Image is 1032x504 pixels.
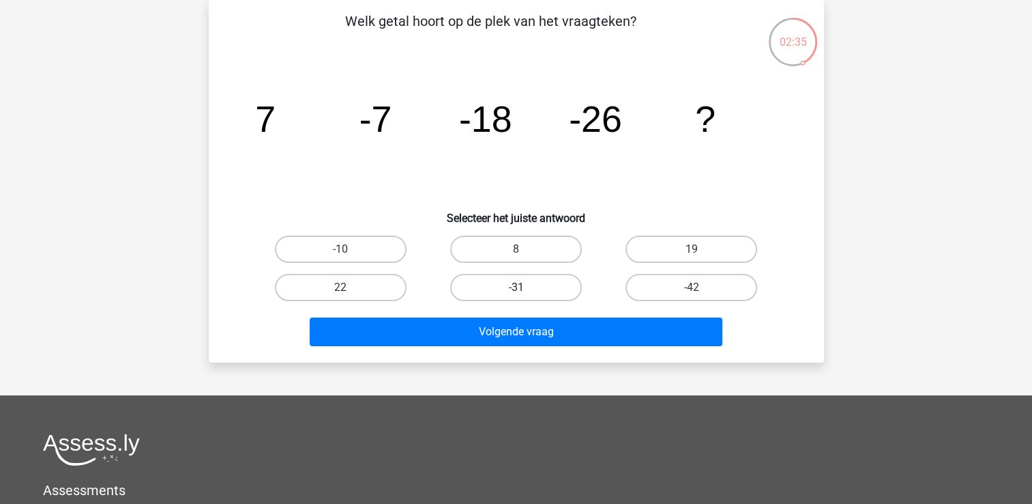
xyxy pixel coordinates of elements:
[310,318,722,346] button: Volgende vraag
[255,98,276,139] tspan: 7
[43,434,140,466] img: Assessly logo
[450,236,582,263] label: 8
[625,274,757,301] label: -42
[231,201,802,225] h6: Selecteer het juiste antwoord
[359,98,392,139] tspan: -7
[275,236,407,263] label: -10
[43,482,989,499] h5: Assessments
[695,98,716,139] tspan: ?
[458,98,512,139] tspan: -18
[275,274,407,301] label: 22
[767,16,819,51] div: 02:35
[450,274,582,301] label: -31
[231,11,751,52] p: Welk getal hoort op de plek van het vraagteken?
[569,98,622,139] tspan: -26
[625,236,757,263] label: 19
